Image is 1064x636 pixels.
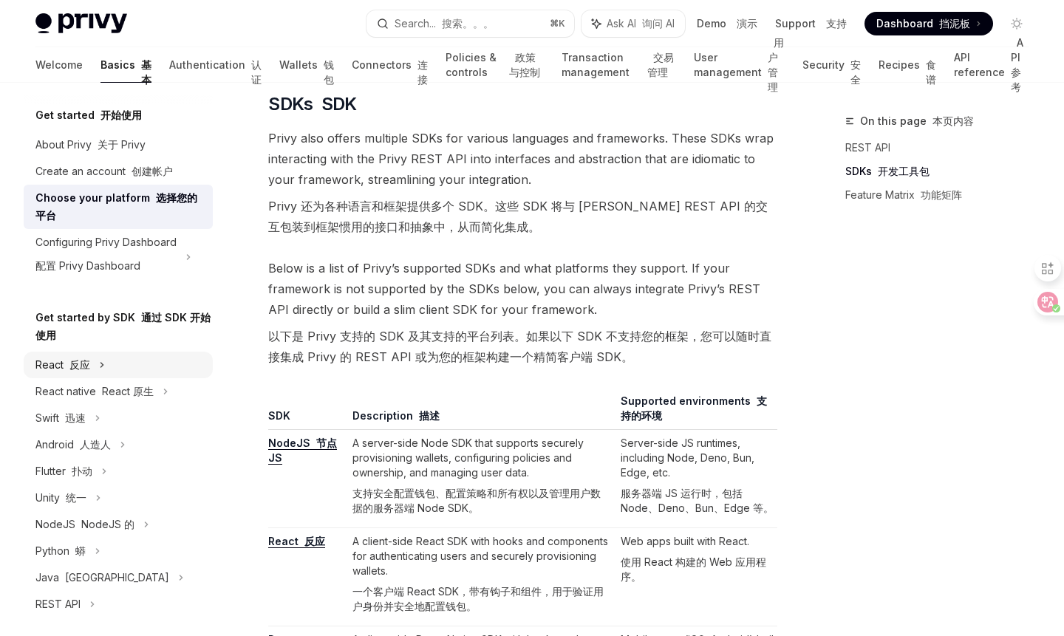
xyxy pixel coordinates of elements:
[251,58,262,86] font: 认证
[268,535,325,548] a: React 反应
[442,17,494,30] font: 搜索。。。
[35,106,142,124] h5: Get started
[35,47,83,83] a: Welcome
[768,36,784,93] font: 用户管理
[35,436,111,454] div: Android
[550,18,565,30] span: ⌘ K
[268,92,357,116] span: SDKs
[35,13,127,34] img: light logo
[268,199,768,234] font: Privy 还为各种语言和框架提供多个 SDK。这些 SDK 将与 [PERSON_NAME] REST API 的交互包装到框架惯用的接口和抽象中，从而简化集成。
[876,16,970,31] span: Dashboard
[395,15,494,33] div: Search...
[621,555,766,583] font: 使用 React 构建的 Web 应用程序。
[845,160,1040,183] a: SDKs 开发工具包
[321,93,357,114] font: SDK
[347,430,615,528] td: A server-side Node SDK that supports securely provisioning wallets, configuring policies and owne...
[69,358,90,371] font: 反应
[694,47,785,83] a: User management 用户管理
[35,542,86,560] div: Python
[24,185,213,229] a: Choose your platform 选择您的平台
[268,329,771,364] font: 以下是 Privy 支持的 SDK 及其支持的平台列表。如果以下 SDK 不支持您的框架，您可以随时直接集成 Privy 的 REST API 或为您的框架构建一个精简客户端 SDK。
[417,58,428,86] font: 连接
[697,16,757,31] a: Demo 演示
[737,17,757,30] font: 演示
[647,51,674,78] font: 交易管理
[845,183,1040,207] a: Feature Matrix 功能矩阵
[98,138,146,151] font: 关于 Privy
[954,47,1029,83] a: API reference API 参考
[366,10,575,37] button: Search... 搜索。。。⌘K
[35,595,81,613] div: REST API
[169,47,262,83] a: Authentication 认证
[582,10,685,37] button: Ask AI 询问 AI
[921,188,962,201] font: 功能矩阵
[35,163,173,180] div: Create an account
[35,462,92,480] div: Flutter
[35,233,177,281] div: Configuring Privy Dashboard
[100,47,151,83] a: Basics 基本
[775,16,847,31] a: Support 支持
[607,16,675,31] span: Ask AI
[35,309,213,344] h5: Get started by SDK
[1011,36,1023,93] font: API 参考
[324,58,334,86] font: 钱包
[642,17,675,30] font: 询问 AI
[35,569,169,587] div: Java
[615,430,777,528] td: Server-side JS runtimes, including Node, Deno, Bun, Edge, etc.
[878,165,930,177] font: 开发工具包
[621,487,774,514] font: 服务器端 JS 运行时，包括 Node、Deno、Bun、Edge 等。
[850,58,861,86] font: 安全
[562,47,676,83] a: Transaction management 交易管理
[35,489,86,507] div: Unity
[352,585,604,612] font: 一个客户端 React SDK，带有钩子和组件，用于验证用户身份并安全地配置钱包。
[352,47,428,83] a: Connectors 连接
[879,47,936,83] a: Recipes 食谱
[347,528,615,626] td: A client-side React SDK with hooks and components for authenticating users and securely provision...
[35,356,90,374] div: React
[35,259,140,272] font: 配置 Privy Dashboard
[65,571,169,584] font: [GEOGRAPHIC_DATA]
[268,128,777,243] span: Privy also offers multiple SDKs for various languages and frameworks. These SDKs wrap interacting...
[100,109,142,121] font: 开始使用
[66,491,86,504] font: 统一
[347,394,615,430] th: Description
[419,409,440,422] font: 描述
[75,544,86,557] font: 蟒
[132,165,173,177] font: 创建帐户
[279,47,334,83] a: Wallets 钱包
[35,136,146,154] div: About Privy
[35,516,134,533] div: NodeJS
[864,12,993,35] a: Dashboard 挡泥板
[268,394,347,430] th: SDK
[939,17,970,30] font: 挡泥板
[72,465,92,477] font: 扑动
[35,409,86,427] div: Swift
[24,131,213,158] a: About Privy 关于 Privy
[802,47,861,83] a: Security 安全
[35,189,204,225] div: Choose your platform
[102,385,154,397] font: React 原生
[1005,12,1029,35] button: Toggle dark mode
[24,158,213,185] a: Create an account 创建帐户
[860,112,974,130] span: On this page
[932,114,974,127] font: 本页内容
[845,136,1040,160] a: REST API
[268,258,777,373] span: Below is a list of Privy’s supported SDKs and what platforms they support. If your framework is n...
[826,17,847,30] font: 支持
[615,528,777,626] td: Web apps built with React.
[35,383,154,400] div: React native
[81,518,134,530] font: NodeJS 的
[615,394,777,430] th: Supported environments
[926,58,936,86] font: 食谱
[141,58,151,86] font: 基本
[352,487,601,514] font: 支持安全配置钱包、配置策略和所有权以及管理用户数据的服务器端 Node SDK。
[268,437,337,465] a: NodeJS 节点 JS
[509,51,540,78] font: 政策与控制
[446,47,544,83] a: Policies & controls 政策与控制
[304,535,325,547] font: 反应
[80,438,111,451] font: 人造人
[65,411,86,424] font: 迅速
